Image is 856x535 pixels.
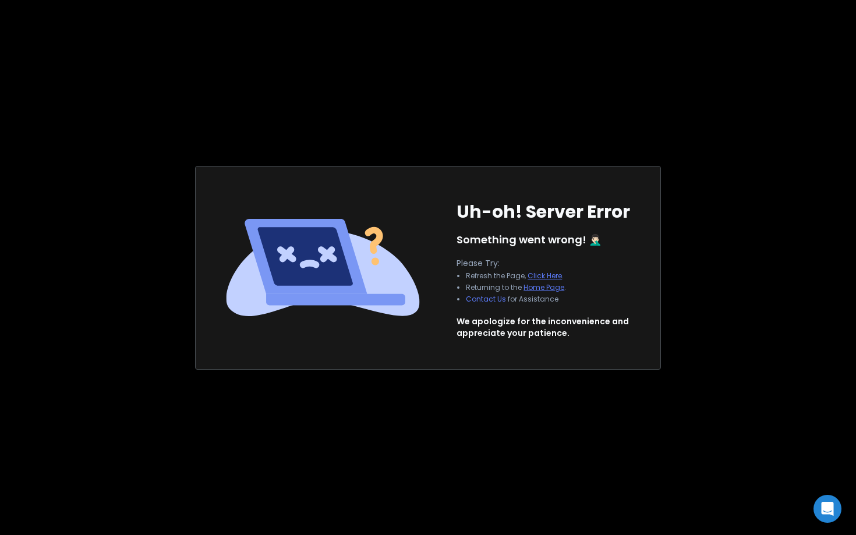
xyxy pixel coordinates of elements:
[466,271,566,281] li: Refresh the Page, .
[466,295,506,304] button: Contact Us
[457,201,630,222] h1: Uh-oh! Server Error
[457,232,602,248] p: Something went wrong! 🤦🏻‍♂️
[528,271,562,281] a: Click Here
[523,282,564,292] a: Home Page
[457,316,629,339] p: We apologize for the inconvenience and appreciate your patience.
[466,283,566,292] li: Returning to the .
[457,257,575,269] p: Please Try:
[813,495,841,523] div: Open Intercom Messenger
[466,295,566,304] li: for Assistance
